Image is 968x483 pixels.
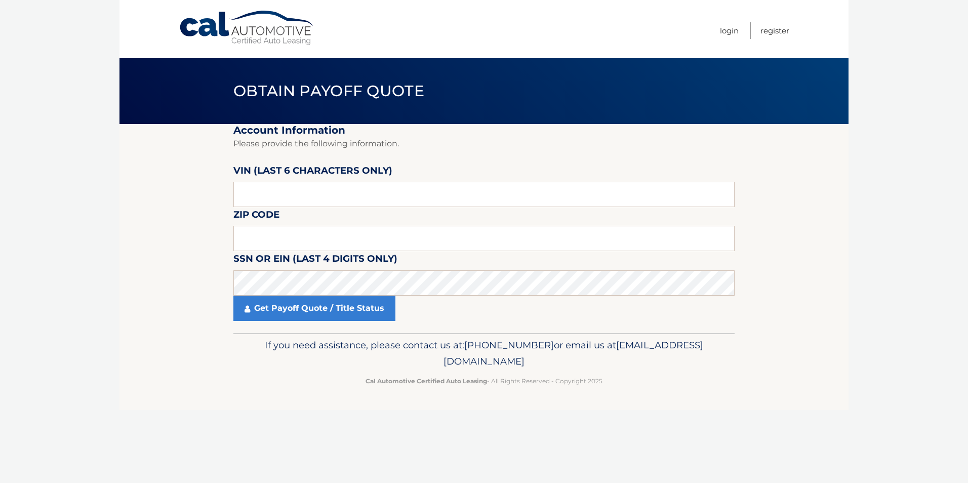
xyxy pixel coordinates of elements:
label: Zip Code [233,207,279,226]
a: Login [720,22,739,39]
a: Register [760,22,789,39]
a: Cal Automotive [179,10,315,46]
a: Get Payoff Quote / Title Status [233,296,395,321]
span: Obtain Payoff Quote [233,82,424,100]
p: If you need assistance, please contact us at: or email us at [240,337,728,370]
p: - All Rights Reserved - Copyright 2025 [240,376,728,386]
p: Please provide the following information. [233,137,735,151]
label: VIN (last 6 characters only) [233,163,392,182]
label: SSN or EIN (last 4 digits only) [233,251,397,270]
h2: Account Information [233,124,735,137]
span: [PHONE_NUMBER] [464,339,554,351]
strong: Cal Automotive Certified Auto Leasing [366,377,487,385]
